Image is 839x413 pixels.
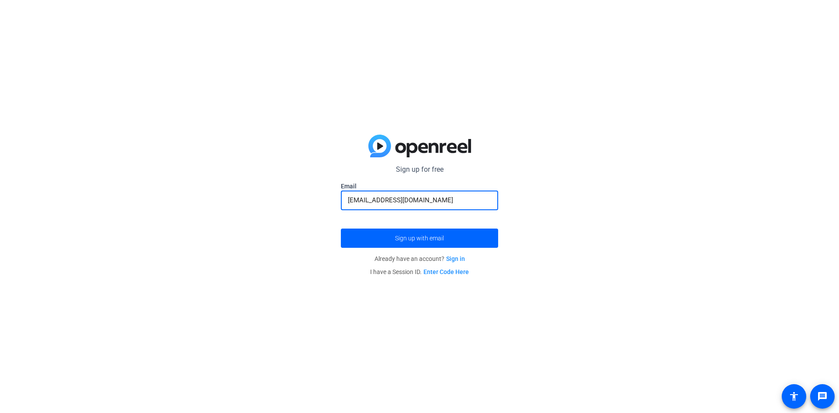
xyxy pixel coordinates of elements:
mat-icon: message [817,391,828,402]
input: Enter Email Address [348,195,491,205]
a: Sign in [446,255,465,262]
button: Sign up with email [341,229,498,248]
a: Enter Code Here [423,268,469,275]
mat-icon: accessibility [789,391,799,402]
img: blue-gradient.svg [368,135,471,157]
p: Sign up for free [341,164,498,175]
label: Email [341,182,498,191]
span: Already have an account? [374,255,465,262]
span: I have a Session ID. [370,268,469,275]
